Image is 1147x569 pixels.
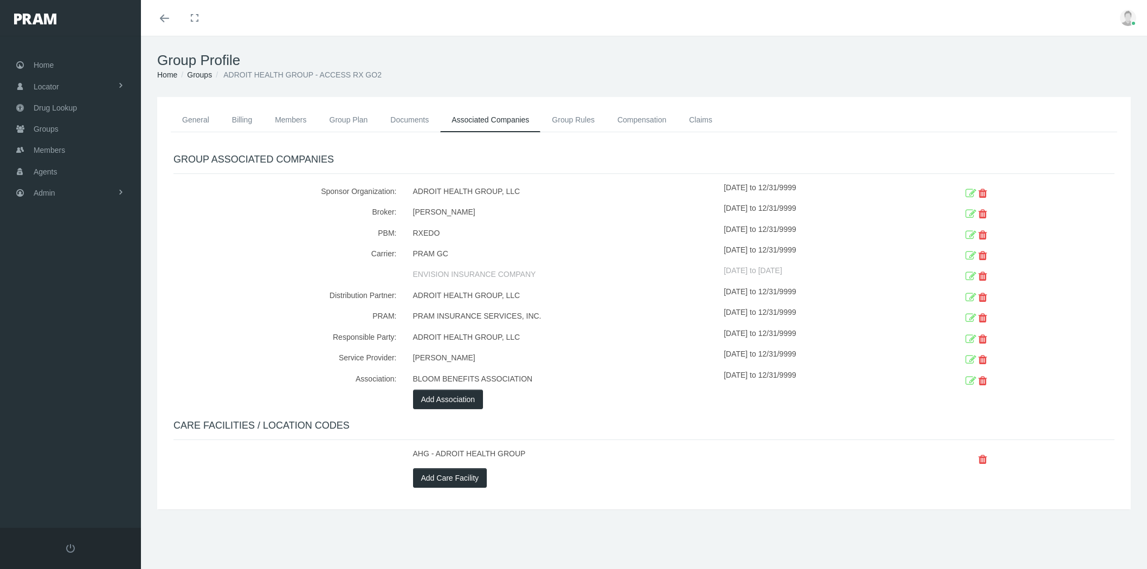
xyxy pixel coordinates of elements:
img: user-placeholder.jpg [1120,10,1136,26]
button: Add Care Facility [413,468,487,488]
div: [DATE] to 12/31/9999 [724,244,915,264]
span: ADROIT HEALTH GROUP - ACCESS RX GO2 [223,70,382,79]
div: Distribution Partner: [165,286,405,306]
a: Billing [221,108,263,132]
a: Group Plan [318,108,379,132]
h4: CARE FACILITIES / LOCATION CODES [173,420,1114,432]
a: Documents [379,108,440,132]
span: Locator [34,76,59,97]
span: Drug Lookup [34,98,77,118]
div: PRAM INSURANCE SERVICES, INC. [405,306,724,327]
div: PBM: [165,223,405,244]
div: ENVISION INSURANCE COMPANY [405,264,724,285]
a: Compensation [606,108,678,132]
div: PRAM: [165,306,405,327]
div: BLOOM BENEFITS ASSOCIATION [405,369,724,390]
div: PRAM GC [405,244,724,264]
span: Members [34,140,65,160]
div: [DATE] to 12/31/9999 [724,286,915,306]
a: Group Rules [540,108,606,132]
div: [PERSON_NAME] [405,202,724,223]
div: ADROIT HEALTH GROUP, LLC [405,327,724,348]
div: Association: [165,369,405,390]
a: Members [263,108,318,132]
div: [DATE] to 12/31/9999 [724,182,915,202]
div: [DATE] to 12/31/9999 [724,202,915,223]
a: General [171,108,221,132]
div: Broker: [165,202,405,223]
div: [DATE] to 12/31/9999 [724,306,915,327]
div: Service Provider: [165,348,405,368]
div: [PERSON_NAME] [405,348,724,368]
img: PRAM_20_x_78.png [14,14,56,24]
div: ADROIT HEALTH GROUP, LLC [405,182,724,202]
a: Claims [678,108,724,132]
span: Agents [34,161,57,182]
div: Sponsor Organization: [165,182,405,202]
span: Home [34,55,54,75]
div: [DATE] to 12/31/9999 [724,327,915,348]
div: [DATE] to 12/31/9999 [724,348,915,368]
a: Home [157,70,177,79]
span: Groups [34,119,59,139]
h4: GROUP ASSOCIATED COMPANIES [173,154,1114,166]
a: Associated Companies [440,108,540,132]
div: AHG - ADROIT HEALTH GROUP [405,448,724,468]
div: Carrier: [165,244,405,264]
h1: Group Profile [157,52,1131,69]
div: [DATE] to 12/31/9999 [724,369,915,390]
span: Admin [34,183,55,203]
div: ADROIT HEALTH GROUP, LLC [405,286,724,306]
a: Groups [187,70,212,79]
div: Responsible Party: [165,327,405,348]
div: [DATE] to [DATE] [724,264,915,285]
div: RXEDO [405,223,724,244]
button: Add Association [413,390,484,409]
div: [DATE] to 12/31/9999 [724,223,915,244]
